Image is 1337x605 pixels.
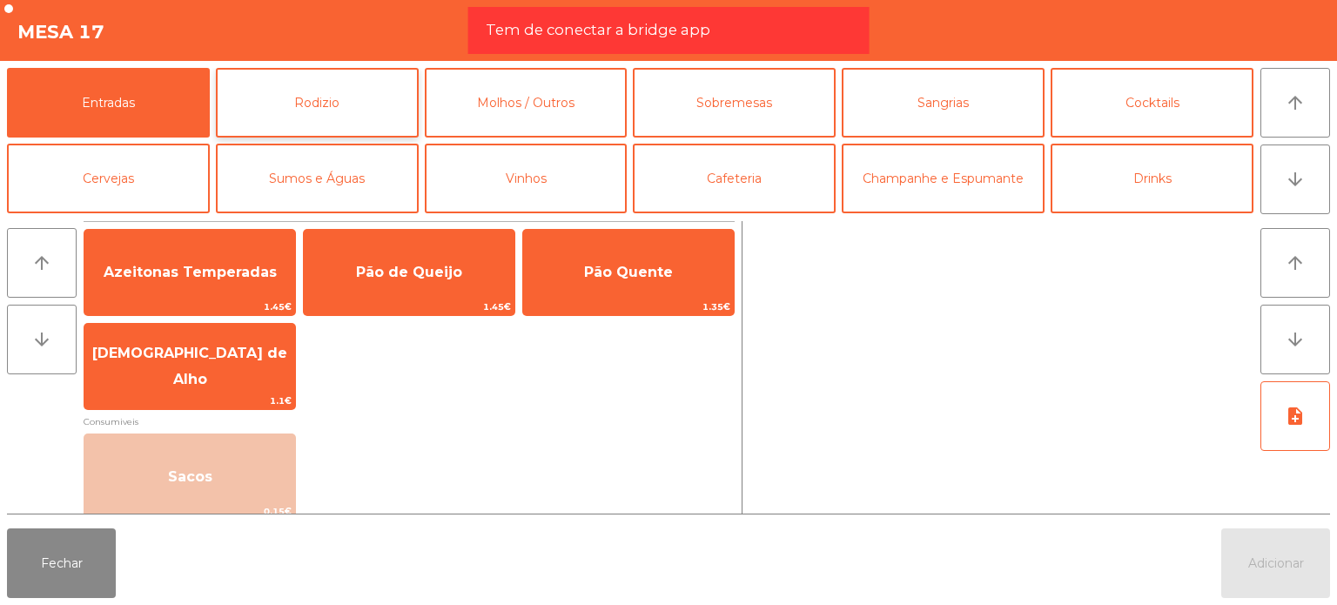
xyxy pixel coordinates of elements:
[1260,145,1330,214] button: arrow_downward
[1260,305,1330,374] button: arrow_downward
[7,144,210,213] button: Cervejas
[92,345,287,387] span: [DEMOGRAPHIC_DATA] de Alho
[842,144,1045,213] button: Champanhe e Espumante
[216,68,419,138] button: Rodizio
[84,413,735,430] span: Consumiveis
[31,252,52,273] i: arrow_upward
[216,144,419,213] button: Sumos e Águas
[1051,144,1253,213] button: Drinks
[1285,169,1306,190] i: arrow_downward
[356,264,462,280] span: Pão de Queijo
[84,503,295,520] span: 0.15€
[1260,228,1330,298] button: arrow_upward
[1285,92,1306,113] i: arrow_upward
[633,68,836,138] button: Sobremesas
[1051,68,1253,138] button: Cocktails
[31,329,52,350] i: arrow_downward
[7,68,210,138] button: Entradas
[584,264,673,280] span: Pão Quente
[7,228,77,298] button: arrow_upward
[84,393,295,409] span: 1.1€
[84,299,295,315] span: 1.45€
[425,68,628,138] button: Molhos / Outros
[1285,406,1306,427] i: note_add
[842,68,1045,138] button: Sangrias
[1260,381,1330,451] button: note_add
[168,468,212,485] span: Sacos
[1285,329,1306,350] i: arrow_downward
[486,19,710,41] span: Tem de conectar a bridge app
[1285,252,1306,273] i: arrow_upward
[7,528,116,598] button: Fechar
[425,144,628,213] button: Vinhos
[7,305,77,374] button: arrow_downward
[104,264,277,280] span: Azeitonas Temperadas
[304,299,514,315] span: 1.45€
[523,299,734,315] span: 1.35€
[633,144,836,213] button: Cafeteria
[1260,68,1330,138] button: arrow_upward
[17,19,104,45] h4: Mesa 17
